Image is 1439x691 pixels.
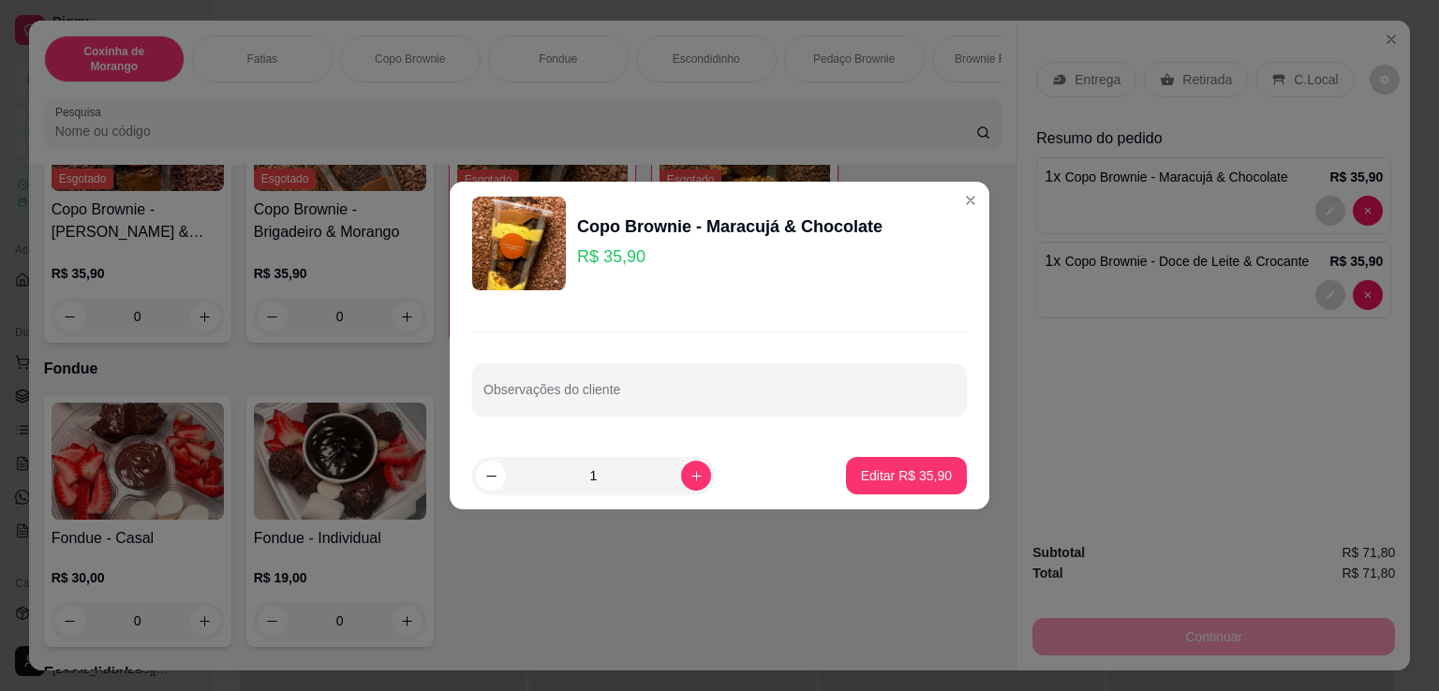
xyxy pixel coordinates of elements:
[483,388,956,406] input: Observações do cliente
[472,197,566,290] img: product-image
[681,461,711,491] button: increase-product-quantity
[476,461,506,491] button: decrease-product-quantity
[577,243,883,270] p: R$ 35,90
[846,457,967,494] button: Editar R$ 35,90
[956,185,986,215] button: Close
[577,213,883,240] div: Copo Brownie - Maracujá & Chocolate
[861,466,952,485] p: Editar R$ 35,90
